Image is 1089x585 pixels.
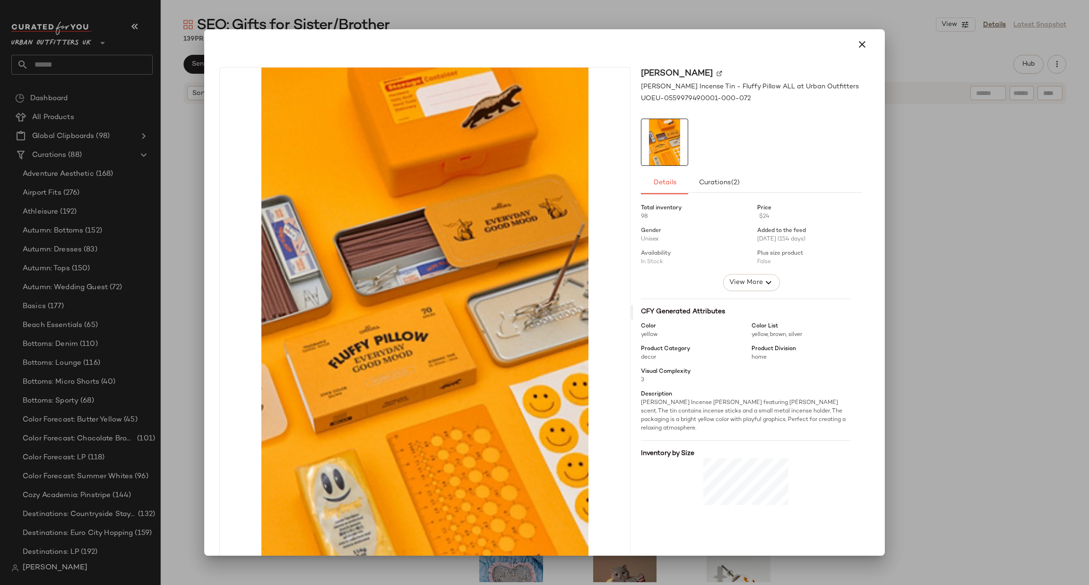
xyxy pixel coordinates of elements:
[220,68,630,557] img: 0559979490001_072_b
[641,368,691,376] span: Visual Complexity
[641,307,851,317] div: CFY Generated Attributes
[641,377,644,383] span: 3
[653,179,676,187] span: Details
[641,67,713,80] span: [PERSON_NAME]
[641,82,859,92] span: [PERSON_NAME] Incense Tin - Fluffy Pillow ALL at Urban Outfitters
[641,448,851,458] div: Inventory by Size
[641,94,751,103] span: UOEU-0559979490001-000-072
[752,354,767,361] span: home
[731,179,740,187] span: (2)
[729,277,763,288] span: View More
[698,179,740,187] span: Curations
[752,322,778,331] span: Color List
[641,400,846,431] span: [PERSON_NAME] Incense [PERSON_NAME] featuring [PERSON_NAME] scent. The tin contains incense stick...
[752,345,796,353] span: Product Division
[641,345,690,353] span: Product Category
[723,274,780,291] button: View More
[641,390,672,399] span: Description
[717,70,722,76] img: svg%3e
[752,332,802,338] span: yellow, brown, silver
[641,332,657,338] span: yellow
[641,119,688,165] img: 0559979490001_072_b
[641,354,656,361] span: decor
[641,322,656,331] span: Color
